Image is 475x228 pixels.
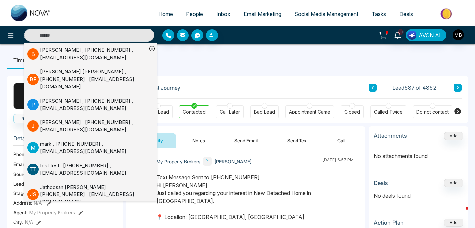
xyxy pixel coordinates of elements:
[13,171,30,178] span: Source:
[289,109,330,115] div: Appointment Came
[374,147,463,160] p: No attachments found
[374,109,403,115] div: Called Twice
[216,11,230,17] span: Inbox
[13,199,42,206] span: Address:
[40,97,147,112] div: [PERSON_NAME] , [PHONE_NUMBER] , [EMAIL_ADDRESS][DOMAIN_NAME]
[27,48,39,60] p: B
[186,11,203,17] span: People
[179,8,210,20] a: People
[210,8,237,20] a: Inbox
[374,219,404,226] h3: Action Plan
[27,99,39,110] p: P
[390,29,406,40] a: 10+
[322,157,354,166] div: [DATE] 6:57 PM
[399,11,413,17] span: Deals
[158,11,173,17] span: Home
[7,51,41,69] li: Timeline
[29,209,75,216] span: My Property Brokers
[374,180,388,186] h3: Deals
[13,161,26,168] span: Email:
[40,162,147,177] div: test test , [PHONE_NUMBER] , [EMAIL_ADDRESS][DOMAIN_NAME]
[214,158,252,165] span: [PERSON_NAME]
[40,46,147,61] div: [PERSON_NAME] , [PHONE_NUMBER] , [EMAIL_ADDRESS][DOMAIN_NAME]
[254,109,275,115] div: Bad Lead
[13,180,37,187] span: Lead Type:
[156,158,200,165] span: My Property Brokers
[374,192,463,200] p: No deals found
[423,6,471,21] img: Market-place.gif
[374,132,407,139] h3: Attachments
[393,8,419,20] a: Deals
[179,133,218,148] button: Notes
[13,219,23,226] span: City :
[444,219,463,227] button: Add
[40,140,147,155] div: mark , [PHONE_NUMBER] , [EMAIL_ADDRESS][DOMAIN_NAME]
[398,29,404,35] span: 10+
[13,190,27,197] span: Stage:
[147,109,169,115] div: New Lead
[444,132,463,140] button: Add
[324,133,359,148] button: Call
[452,205,468,221] iframe: Intercom live chat
[365,8,393,20] a: Tasks
[27,189,39,200] p: J S
[244,11,281,17] span: Email Marketing
[13,135,116,145] h3: Details
[288,8,365,20] a: Social Media Management
[372,11,386,17] span: Tasks
[444,179,463,187] button: Add
[34,200,42,206] span: N/A
[406,29,446,41] button: AVON AI
[40,119,147,134] div: [PERSON_NAME] , [PHONE_NUMBER] , [EMAIL_ADDRESS][DOMAIN_NAME]
[40,68,147,91] div: [PERSON_NAME] [PERSON_NAME] , [PHONE_NUMBER] , [EMAIL_ADDRESS][DOMAIN_NAME]
[25,219,33,226] span: N/A
[295,11,358,17] span: Social Media Management
[416,109,449,115] div: Do not contact
[444,133,463,138] span: Add
[27,74,39,85] p: B F
[344,109,360,115] div: Closed
[392,84,437,92] span: Lead 587 of 4852
[27,120,39,132] p: J
[13,151,28,158] span: Phone:
[407,31,416,40] img: Lead Flow
[13,83,40,109] div: T
[27,142,39,153] p: m
[183,109,206,115] div: Contacted
[152,8,179,20] a: Home
[40,184,147,206] div: Jathoosan [PERSON_NAME] , [PHONE_NUMBER] , [EMAIL_ADDRESS][DOMAIN_NAME]
[13,114,46,123] button: Call
[237,8,288,20] a: Email Marketing
[11,5,51,21] img: Nova CRM Logo
[220,109,240,115] div: Call Later
[221,133,271,148] button: Send Email
[13,209,28,216] span: Agent:
[274,133,321,148] button: Send Text
[27,164,39,175] p: t t
[453,29,464,40] img: User Avatar
[419,31,441,39] span: AVON AI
